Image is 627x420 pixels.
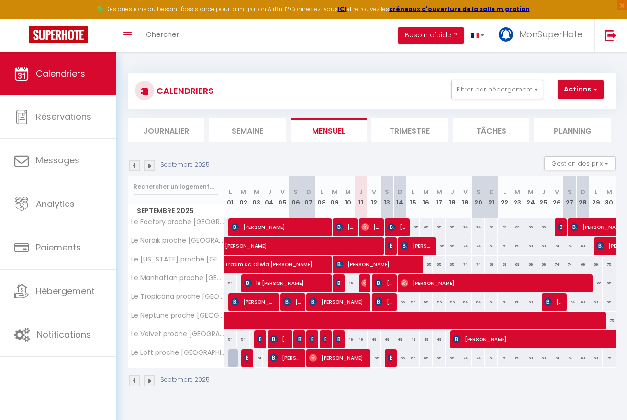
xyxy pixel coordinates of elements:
[393,293,406,311] div: 55
[388,218,405,236] span: [PERSON_NAME]
[270,330,287,348] span: [PERSON_NAME]
[524,237,537,255] div: 69
[450,187,454,196] abbr: J
[453,118,529,142] li: Tâches
[224,274,237,292] div: 54
[257,330,261,348] span: [PERSON_NAME]
[225,232,489,250] span: [PERSON_NAME]
[225,250,401,269] span: Traxim s.c. Oliwia [PERSON_NAME]
[537,218,550,236] div: 69
[524,293,537,311] div: 60
[401,274,586,292] span: [PERSON_NAME]
[550,176,563,218] th: 26
[498,256,511,273] div: 69
[498,349,511,367] div: 69
[605,29,616,41] img: logout
[398,187,403,196] abbr: D
[550,256,563,273] div: 74
[420,176,433,218] th: 16
[406,218,419,236] div: 65
[224,176,237,218] th: 01
[498,293,511,311] div: 60
[528,187,534,196] abbr: M
[537,349,550,367] div: 69
[388,237,392,255] span: [PERSON_NAME]
[160,160,210,170] p: Septembre 2025
[130,349,225,356] span: Le Loft proche [GEOGRAPHIC_DATA] I [GEOGRAPHIC_DATA] I [GEOGRAPHIC_DATA]
[576,349,589,367] div: 69
[459,256,472,273] div: 74
[393,330,406,348] div: 49
[594,187,597,196] abbr: L
[322,330,326,348] span: [PERSON_NAME]
[459,176,472,218] th: 19
[472,218,485,236] div: 74
[328,176,341,218] th: 09
[511,293,524,311] div: 60
[398,27,464,44] button: Besoin d'aide ?
[306,187,311,196] abbr: D
[237,330,250,348] div: 54
[36,285,95,297] span: Hébergement
[503,187,506,196] abbr: L
[341,176,354,218] th: 10
[498,218,511,236] div: 69
[254,187,259,196] abbr: M
[130,274,225,282] span: Le Manhattan proche [GEOGRAPHIC_DATA] I [GEOGRAPHIC_DATA] I [GEOGRAPHIC_DATA]
[276,176,289,218] th: 05
[498,237,511,255] div: 69
[36,111,91,123] span: Réservations
[589,349,602,367] div: 69
[603,349,616,367] div: 75
[37,329,91,341] span: Notifications
[354,330,367,348] div: 49
[220,237,233,255] a: [PERSON_NAME]
[293,187,298,196] abbr: S
[472,176,485,218] th: 20
[336,255,417,273] span: [PERSON_NAME]
[563,176,576,218] th: 27
[563,256,576,273] div: 74
[555,187,559,196] abbr: V
[420,256,433,273] div: 65
[420,330,433,348] div: 49
[393,349,406,367] div: 65
[485,256,498,273] div: 69
[511,256,524,273] div: 69
[231,218,326,236] span: [PERSON_NAME]
[485,293,498,311] div: 60
[406,176,419,218] th: 15
[128,204,224,218] span: Septembre 2025
[558,218,562,236] span: Patrizia Dell
[603,293,616,311] div: 65
[433,218,446,236] div: 65
[338,5,347,13] a: ICI
[558,80,604,99] button: Actions
[433,330,446,348] div: 49
[446,293,459,311] div: 55
[433,176,446,218] th: 17
[320,187,323,196] abbr: L
[472,256,485,273] div: 74
[224,330,237,348] div: 54
[603,274,616,292] div: 65
[420,349,433,367] div: 65
[437,187,442,196] abbr: M
[130,218,225,226] span: Le Factory proche [GEOGRAPHIC_DATA] I [GEOGRAPHIC_DATA] I [GEOGRAPHIC_DATA]
[250,176,263,218] th: 03
[406,330,419,348] div: 49
[515,187,520,196] abbr: M
[524,349,537,367] div: 69
[231,293,274,311] span: [PERSON_NAME]
[433,256,446,273] div: 65
[485,349,498,367] div: 69
[511,237,524,255] div: 69
[302,176,315,218] th: 07
[354,176,367,218] th: 11
[550,237,563,255] div: 74
[576,176,589,218] th: 28
[568,187,572,196] abbr: S
[389,5,530,13] a: créneaux d'ouverture de la salle migration
[544,293,561,311] span: [PERSON_NAME]
[130,312,225,319] span: Le Neptune proche [GEOGRAPHIC_DATA] I [GEOGRAPHIC_DATA] I [GEOGRAPHIC_DATA]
